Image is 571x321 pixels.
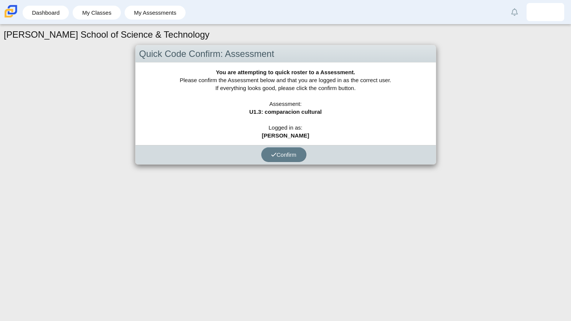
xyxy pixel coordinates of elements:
img: Carmen School of Science & Technology [3,3,19,19]
b: [PERSON_NAME] [262,132,309,139]
div: Please confirm the Assessment below and that you are logged in as the correct user. If everything... [136,63,436,145]
h1: [PERSON_NAME] School of Science & Technology [4,28,210,41]
div: Quick Code Confirm: Assessment [136,45,436,63]
span: Confirm [271,151,297,158]
a: My Assessments [128,6,182,20]
b: You are attempting to quick roster to a Assessment. [216,69,355,75]
b: U1.3: comparacion cultural [249,109,322,115]
a: Alerts [506,4,523,20]
button: Confirm [261,147,306,162]
a: luis.barron.PHBh9x [527,3,564,21]
a: Dashboard [26,6,65,20]
a: My Classes [76,6,117,20]
img: luis.barron.PHBh9x [539,6,551,18]
a: Carmen School of Science & Technology [3,14,19,20]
